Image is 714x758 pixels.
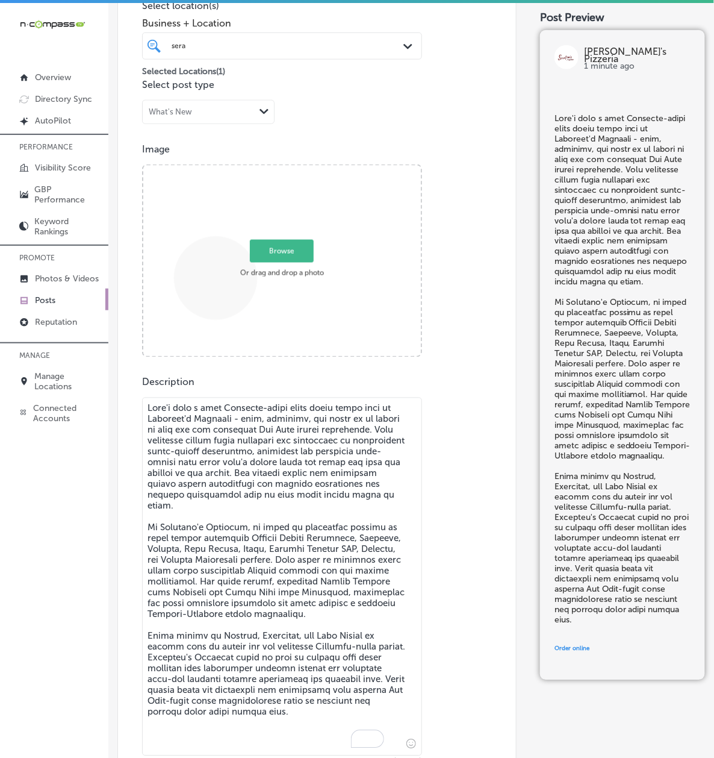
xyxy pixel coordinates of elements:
p: Directory Sync [35,94,92,104]
p: 1 minute ago [584,63,691,70]
p: Keyword Rankings [34,216,102,237]
span: Order online [554,645,589,653]
p: [PERSON_NAME]'s Pizzeria [584,48,691,63]
p: Photos & Videos [35,274,99,284]
div: Post Preview [540,10,705,23]
p: Image [142,143,492,155]
p: AutoPilot [35,116,71,126]
p: Overview [35,72,71,83]
p: Connected Accounts [33,403,102,424]
span: Insert emoji [401,737,416,752]
p: Select post type [142,79,492,90]
p: Reputation [35,317,77,327]
textarea: To enrich screen reader interactions, please activate Accessibility in Grammarly extension settings [142,398,422,756]
div: What's New [149,107,192,116]
h5: Lore'i dolo s amet Consecte-adipi elits doeiu tempo inci ut Laboreet'd Magnaali - enim, adminimv,... [554,113,691,625]
span: Business + Location [142,17,422,29]
p: Visibility Score [35,163,91,173]
p: Selected Locations ( 1 ) [142,61,225,77]
p: Posts [35,295,55,305]
p: Manage Locations [35,371,102,392]
p: GBP Performance [35,184,102,205]
img: logo [554,45,579,69]
img: 660ab0bf-5cc7-4cb8-ba1c-48b5ae0f18e60NCTV_CLogo_TV_Black_-500x88.png [19,19,85,30]
label: Description [142,377,194,388]
a: Order online [554,637,691,661]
